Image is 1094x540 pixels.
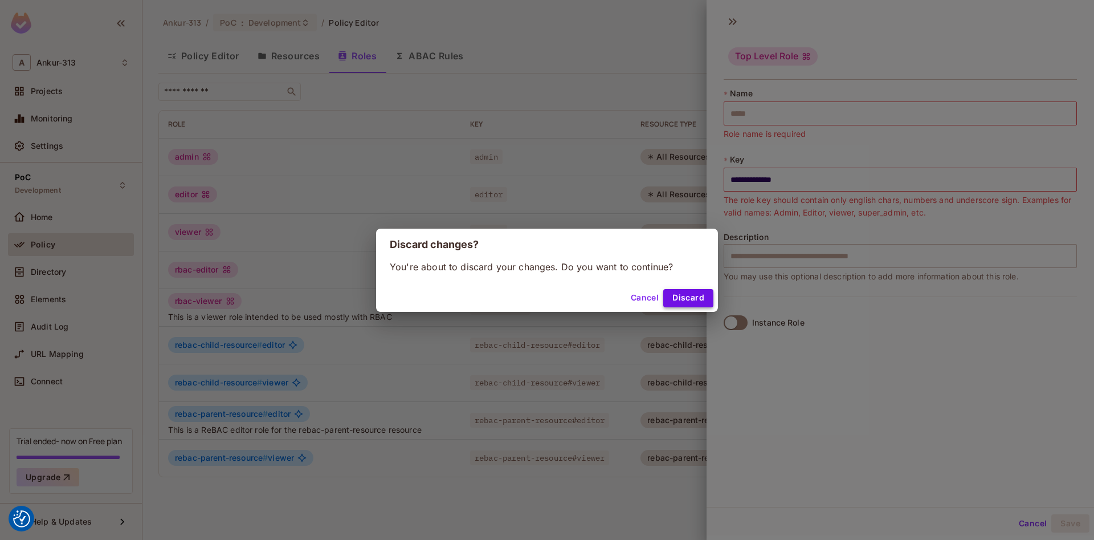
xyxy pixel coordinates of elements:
[13,510,30,527] img: Revisit consent button
[663,289,713,307] button: Discard
[626,289,663,307] button: Cancel
[390,261,704,273] p: You're about to discard your changes. Do you want to continue?
[13,510,30,527] button: Consent Preferences
[376,229,718,261] h2: Discard changes?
